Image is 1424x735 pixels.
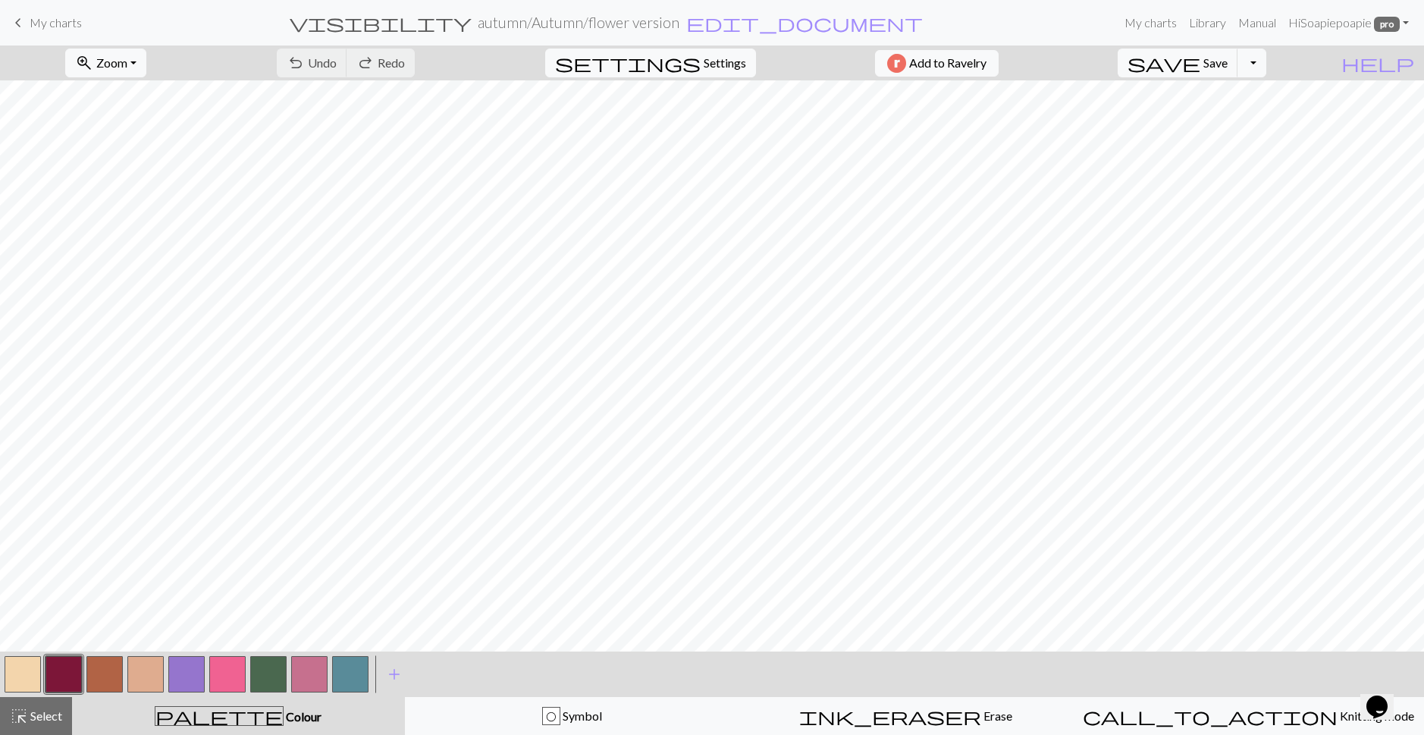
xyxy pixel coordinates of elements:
span: visibility [290,12,472,33]
a: Library [1183,8,1232,38]
span: settings [555,52,701,74]
span: Save [1203,55,1228,70]
span: pro [1374,17,1400,32]
span: Zoom [96,55,127,70]
span: palette [155,705,283,727]
a: Manual [1232,8,1282,38]
button: O Symbol [405,697,739,735]
span: save [1128,52,1200,74]
span: highlight_alt [10,705,28,727]
button: Save [1118,49,1238,77]
span: keyboard_arrow_left [9,12,27,33]
button: Erase [739,697,1073,735]
button: Add to Ravelry [875,50,999,77]
span: Colour [284,709,321,724]
span: Knitting mode [1338,708,1414,723]
a: HiSoapiepoapie pro [1282,8,1415,38]
span: Add to Ravelry [909,54,986,73]
i: Settings [555,54,701,72]
span: Symbol [560,708,602,723]
span: add [385,664,403,685]
span: Erase [981,708,1012,723]
span: Select [28,708,62,723]
button: SettingsSettings [545,49,756,77]
span: ink_eraser [799,705,981,727]
a: My charts [9,10,82,36]
button: Colour [72,697,405,735]
button: Zoom [65,49,146,77]
span: edit_document [686,12,923,33]
span: Settings [704,54,746,72]
span: My charts [30,15,82,30]
iframe: chat widget [1360,674,1409,720]
div: O [543,708,560,726]
span: call_to_action [1083,705,1338,727]
span: zoom_in [75,52,93,74]
img: Ravelry [887,54,906,73]
a: My charts [1118,8,1183,38]
h2: autumn / Autumn/flower version [478,14,679,31]
button: Knitting mode [1073,697,1424,735]
span: help [1341,52,1414,74]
